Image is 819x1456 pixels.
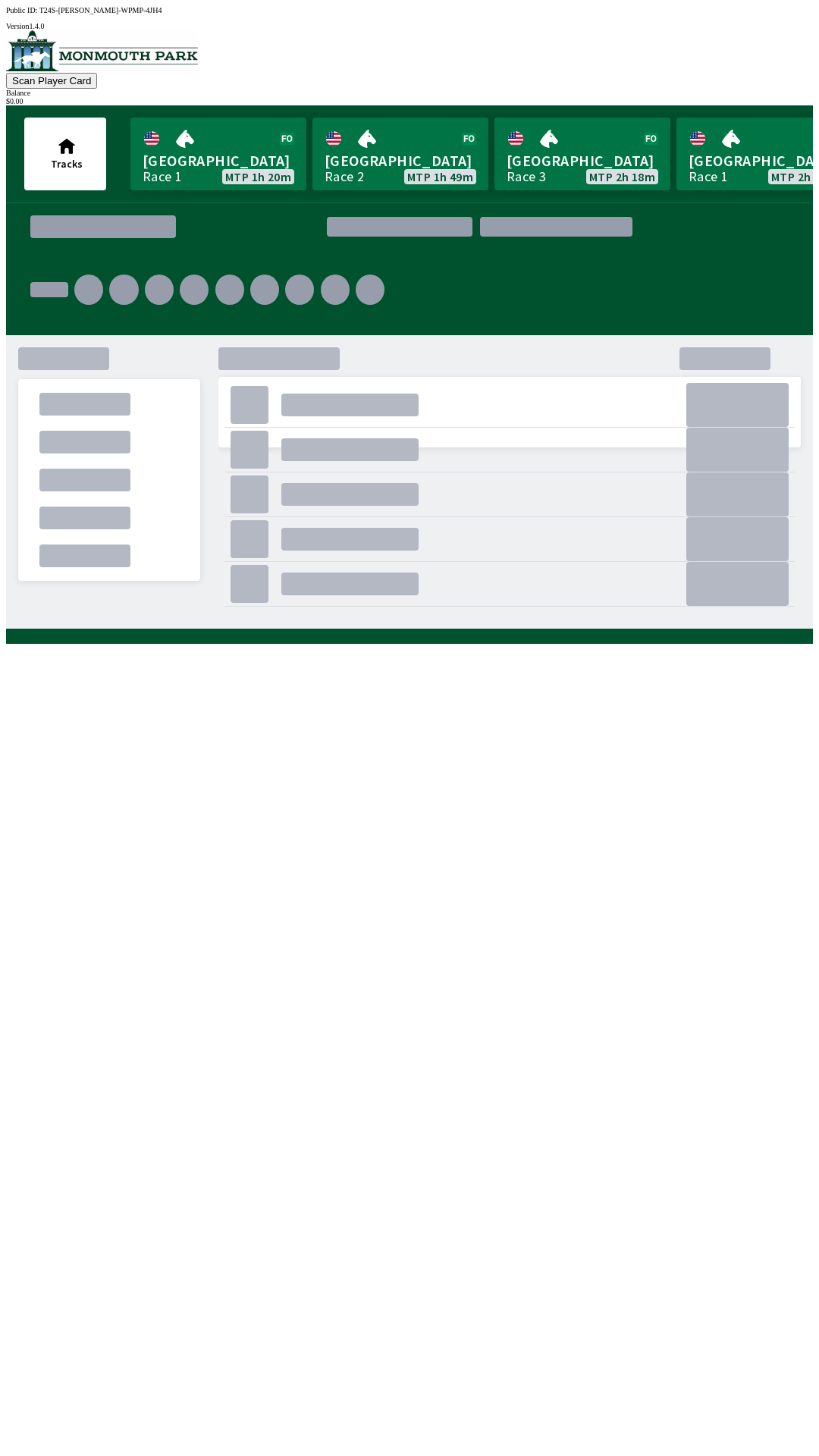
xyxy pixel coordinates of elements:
[686,383,789,427] div: .
[39,6,162,14] span: T24S-[PERSON_NAME]-WPMP-4JH4
[18,347,109,370] div: .
[145,275,174,305] div: .
[6,30,198,71] img: venue logo
[74,275,103,305] div: .
[689,171,728,183] div: Race 1
[507,151,658,171] span: [GEOGRAPHIC_DATA]
[6,89,813,97] div: Balance
[6,22,813,30] div: Version 1.4.0
[589,171,655,183] span: MTP 2h 18m
[686,562,789,606] div: .
[250,275,279,305] div: .
[281,438,418,461] div: .
[39,507,130,529] div: .
[231,386,268,424] div: .
[325,171,364,183] div: Race 2
[281,528,418,551] div: .
[391,268,789,344] div: .
[231,475,268,513] div: .
[180,275,209,305] div: .
[686,428,789,472] div: .
[321,275,350,305] div: .
[130,118,306,190] a: [GEOGRAPHIC_DATA]Race 1MTP 1h 20m
[231,565,268,603] div: .
[39,469,130,491] div: .
[686,472,789,516] div: .
[281,573,418,595] div: .
[285,275,314,305] div: .
[640,221,789,233] div: .
[686,517,789,561] div: .
[6,6,813,14] div: Public ID:
[225,171,291,183] span: MTP 1h 20m
[407,171,473,183] span: MTP 1h 49m
[143,151,294,171] span: [GEOGRAPHIC_DATA]
[39,431,130,453] div: .
[215,275,244,305] div: .
[6,97,813,105] div: $ 0.00
[325,151,476,171] span: [GEOGRAPHIC_DATA]
[24,118,106,190] button: Tracks
[6,73,97,89] button: Scan Player Card
[39,544,130,567] div: .
[231,520,268,558] div: .
[507,171,546,183] div: Race 3
[312,118,488,190] a: [GEOGRAPHIC_DATA]Race 2MTP 1h 49m
[39,393,130,416] div: .
[109,275,138,305] div: .
[281,483,418,506] div: .
[143,171,182,183] div: Race 1
[281,394,418,416] div: .
[218,463,801,629] div: .
[51,157,83,171] span: Tracks
[30,282,68,297] div: .
[494,118,670,190] a: [GEOGRAPHIC_DATA]Race 3MTP 2h 18m
[356,275,384,305] div: .
[231,431,268,469] div: .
